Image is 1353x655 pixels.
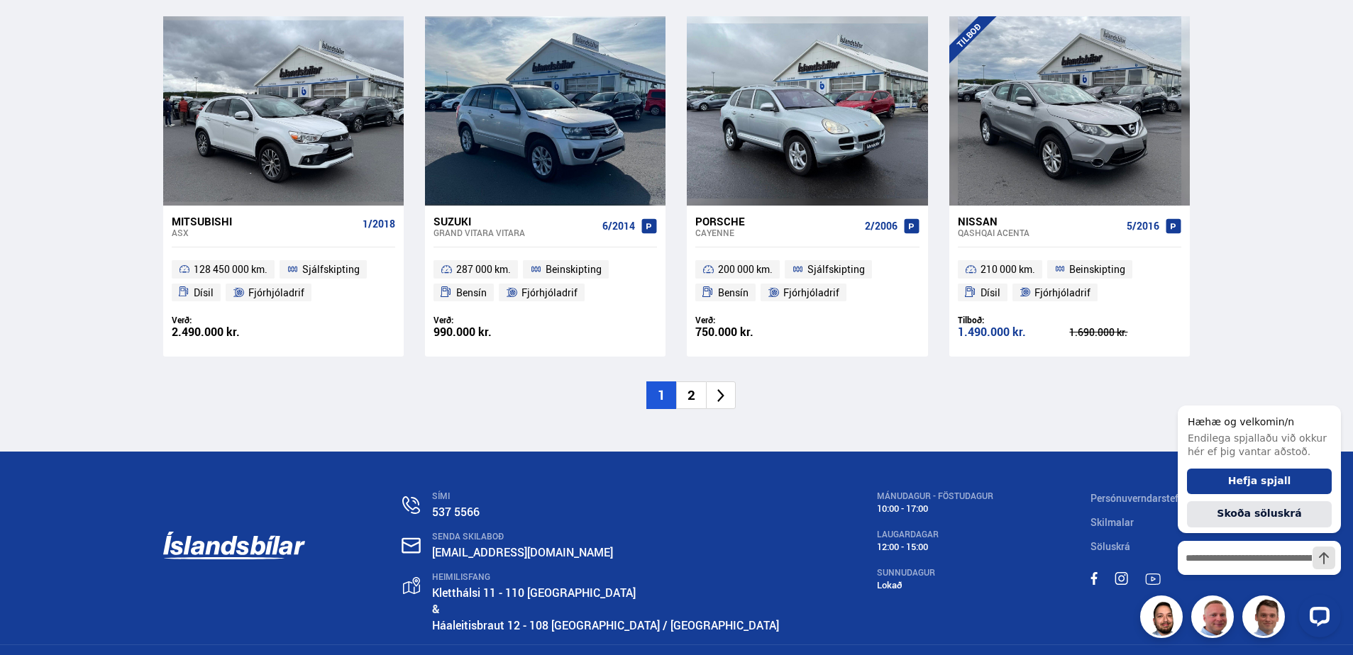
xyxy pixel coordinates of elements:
[676,381,706,409] li: 2
[646,381,676,409] li: 1
[432,617,779,633] a: Háaleitisbraut 12 - 108 [GEOGRAPHIC_DATA] / [GEOGRAPHIC_DATA]
[807,261,865,278] span: Sjálfskipting
[602,220,635,232] span: 6/2014
[865,220,898,232] span: 2/2006
[521,284,578,301] span: Fjórhjóladrif
[981,284,1000,301] span: Dísil
[432,504,480,520] a: 537 5566
[433,315,546,325] div: Verð:
[433,228,597,237] div: Grand Vitara VITARA
[958,315,1070,325] div: Tilboð:
[1069,261,1125,278] span: Beinskipting
[194,261,267,278] span: 128 450 000 km.
[456,261,511,278] span: 287 000 km.
[877,542,993,552] div: 12:00 - 15:00
[1069,327,1181,337] div: 1.690.000 kr.
[1142,598,1185,640] img: nhp88E3Fdnt1Opn2.png
[403,577,420,595] img: gp4YpyYFnEr45R34.svg
[1166,379,1347,649] iframe: LiveChat chat widget
[248,284,304,301] span: Fjórhjóladrif
[958,326,1070,338] div: 1.490.000 kr.
[958,215,1121,228] div: Nissan
[718,284,749,301] span: Bensín
[949,206,1190,357] a: Nissan Qashqai ACENTA 5/2016 210 000 km. Beinskipting Dísil Fjórhjóladrif Tilboð: 1.490.000 kr. 1...
[958,228,1121,237] div: Qashqai ACENTA
[877,530,993,539] div: LAUGARDAGAR
[695,326,807,338] div: 750.000 kr.
[718,261,773,278] span: 200 000 km.
[1090,539,1130,553] a: Söluskrá
[877,580,993,590] div: Lokað
[172,228,357,237] div: ASX
[432,532,779,542] div: SENDA SKILABOÐ
[546,261,602,278] span: Beinskipting
[695,315,807,325] div: Verð:
[402,537,421,554] img: nHj8e-n-aHgjukTg.svg
[1127,220,1159,232] span: 5/2016
[432,491,779,501] div: SÍMI
[981,261,1035,278] span: 210 000 km.
[172,326,284,338] div: 2.490.000 kr.
[433,326,546,338] div: 990.000 kr.
[402,496,420,514] img: n0V2lOsqF3l1V2iz.svg
[363,218,395,230] span: 1/2018
[877,503,993,514] div: 10:00 - 17:00
[302,261,360,278] span: Sjálfskipting
[172,315,284,325] div: Verð:
[695,215,858,228] div: Porsche
[877,568,993,578] div: SUNNUDAGUR
[783,284,839,301] span: Fjórhjóladrif
[1090,515,1134,529] a: Skilmalar
[695,228,858,237] div: Cayenne
[432,544,613,560] a: [EMAIL_ADDRESS][DOMAIN_NAME]
[432,601,440,617] strong: &
[1090,491,1190,505] a: Persónuverndarstefna
[432,572,779,582] div: HEIMILISFANG
[687,206,927,357] a: Porsche Cayenne 2/2006 200 000 km. Sjálfskipting Bensín Fjórhjóladrif Verð: 750.000 kr.
[877,491,993,501] div: MÁNUDAGUR - FÖSTUDAGUR
[432,585,636,600] a: Kletthálsi 11 - 110 [GEOGRAPHIC_DATA]
[425,206,666,357] a: Suzuki Grand Vitara VITARA 6/2014 287 000 km. Beinskipting Bensín Fjórhjóladrif Verð: 990.000 kr.
[172,215,357,228] div: Mitsubishi
[1034,284,1090,301] span: Fjórhjóladrif
[163,206,404,357] a: Mitsubishi ASX 1/2018 128 450 000 km. Sjálfskipting Dísil Fjórhjóladrif Verð: 2.490.000 kr.
[456,284,487,301] span: Bensín
[433,215,597,228] div: Suzuki
[194,284,214,301] span: Dísil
